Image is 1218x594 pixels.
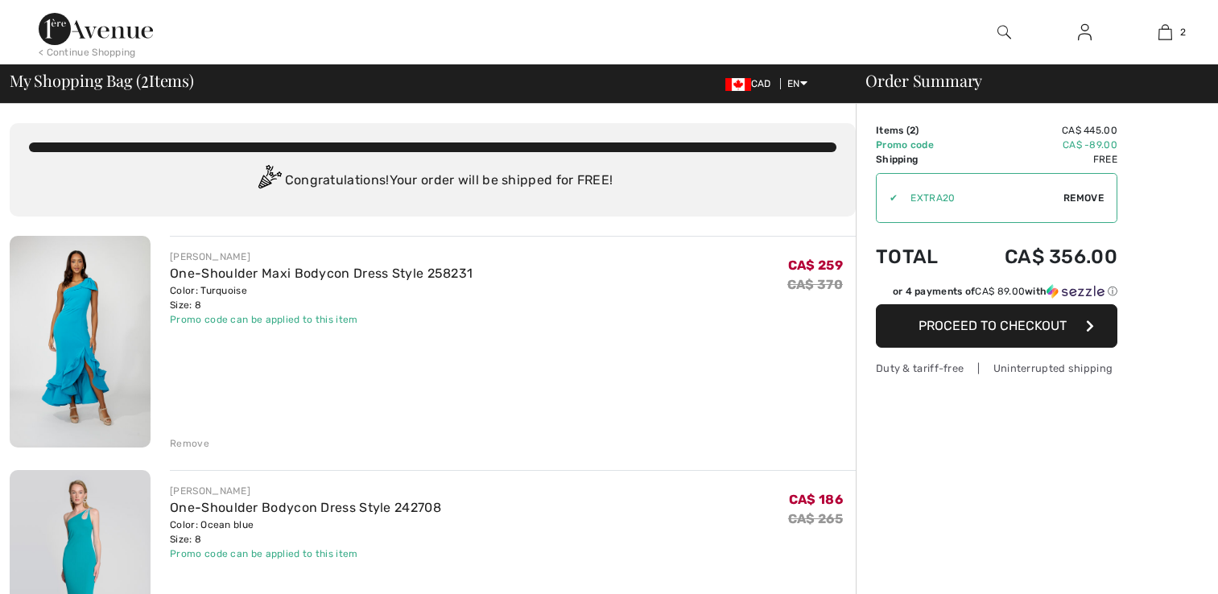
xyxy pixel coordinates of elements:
[725,78,778,89] span: CAD
[787,78,807,89] span: EN
[962,152,1117,167] td: Free
[876,229,962,284] td: Total
[877,191,898,205] div: ✔
[170,500,441,515] a: One-Shoulder Bodycon Dress Style 242708
[919,318,1067,333] span: Proceed to Checkout
[1063,191,1104,205] span: Remove
[788,258,843,273] span: CA$ 259
[893,284,1117,299] div: or 4 payments of with
[962,229,1117,284] td: CA$ 356.00
[962,123,1117,138] td: CA$ 445.00
[846,72,1208,89] div: Order Summary
[170,547,441,561] div: Promo code can be applied to this item
[788,511,843,526] s: CA$ 265
[876,361,1117,376] div: Duty & tariff-free | Uninterrupted shipping
[170,436,209,451] div: Remove
[253,165,285,197] img: Congratulation2.svg
[789,492,843,507] span: CA$ 186
[725,78,751,91] img: Canadian Dollar
[1047,284,1104,299] img: Sezzle
[170,518,441,547] div: Color: Ocean blue Size: 8
[170,312,473,327] div: Promo code can be applied to this item
[962,138,1117,152] td: CA$ -89.00
[876,123,962,138] td: Items ( )
[787,277,843,292] s: CA$ 370
[39,13,153,45] img: 1ère Avenue
[170,484,441,498] div: [PERSON_NAME]
[170,283,473,312] div: Color: Turquoise Size: 8
[170,266,473,281] a: One-Shoulder Maxi Bodycon Dress Style 258231
[1125,23,1204,42] a: 2
[10,236,151,448] img: One-Shoulder Maxi Bodycon Dress Style 258231
[876,152,962,167] td: Shipping
[975,286,1025,297] span: CA$ 89.00
[997,23,1011,42] img: search the website
[876,304,1117,348] button: Proceed to Checkout
[876,284,1117,304] div: or 4 payments ofCA$ 89.00withSezzle Click to learn more about Sezzle
[1180,25,1186,39] span: 2
[29,165,836,197] div: Congratulations! Your order will be shipped for FREE!
[10,72,194,89] span: My Shopping Bag ( Items)
[1065,23,1104,43] a: Sign In
[170,250,473,264] div: [PERSON_NAME]
[39,45,136,60] div: < Continue Shopping
[1158,23,1172,42] img: My Bag
[1078,23,1092,42] img: My Info
[876,138,962,152] td: Promo code
[898,174,1063,222] input: Promo code
[910,125,915,136] span: 2
[141,68,149,89] span: 2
